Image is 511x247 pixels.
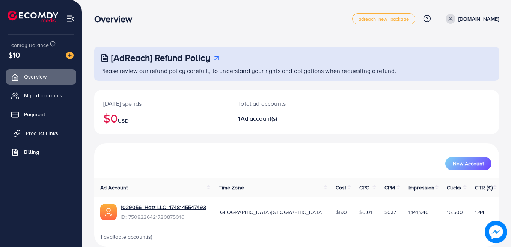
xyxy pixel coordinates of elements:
[100,233,153,241] span: 1 available account(s)
[6,88,76,103] a: My ad accounts
[241,114,277,123] span: Ad account(s)
[24,111,45,118] span: Payment
[6,144,76,159] a: Billing
[26,129,58,137] span: Product Links
[485,221,507,243] img: image
[24,148,39,156] span: Billing
[100,66,494,75] p: Please review our refund policy carefully to understand your rights and obligations when requesti...
[8,11,58,22] img: logo
[111,52,210,63] h3: [AdReach] Refund Policy
[336,208,347,216] span: $190
[219,208,323,216] span: [GEOGRAPHIC_DATA]/[GEOGRAPHIC_DATA]
[8,49,20,60] span: $10
[103,99,220,108] p: [DATE] spends
[447,208,463,216] span: 16,500
[118,117,128,124] span: USD
[6,126,76,141] a: Product Links
[359,17,409,21] span: adreach_new_package
[121,213,206,221] span: ID: 7508226421720875016
[100,204,117,220] img: ic-ads-acc.e4c84228.svg
[408,184,435,191] span: Impression
[453,161,484,166] span: New Account
[384,208,396,216] span: $0.17
[6,107,76,122] a: Payment
[336,184,347,191] span: Cost
[238,115,321,122] h2: 1
[100,184,128,191] span: Ad Account
[8,41,49,49] span: Ecomdy Balance
[359,184,369,191] span: CPC
[475,208,484,216] span: 1.44
[6,69,76,84] a: Overview
[66,52,74,59] img: image
[66,14,75,23] img: menu
[447,184,461,191] span: Clicks
[445,157,491,170] button: New Account
[458,14,499,23] p: [DOMAIN_NAME]
[24,73,47,80] span: Overview
[359,208,372,216] span: $0.01
[475,184,493,191] span: CTR (%)
[121,203,206,211] a: 1029056_Hetz LLC_1748145547493
[384,184,395,191] span: CPM
[408,208,428,216] span: 1,141,946
[443,14,499,24] a: [DOMAIN_NAME]
[238,99,321,108] p: Total ad accounts
[24,92,62,99] span: My ad accounts
[352,13,415,24] a: adreach_new_package
[219,184,244,191] span: Time Zone
[103,111,220,125] h2: $0
[94,14,138,24] h3: Overview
